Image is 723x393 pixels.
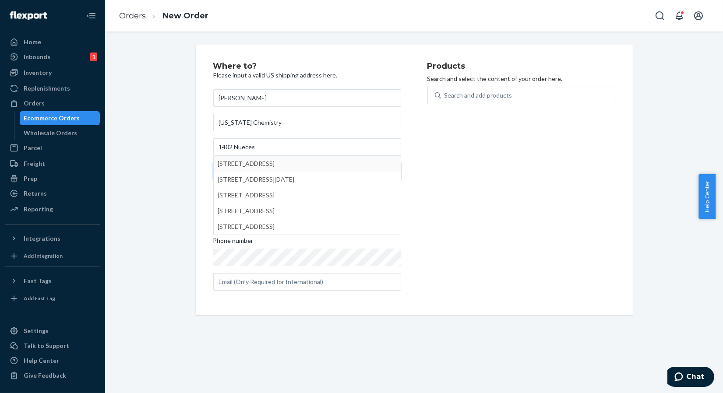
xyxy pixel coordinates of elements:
[24,68,52,77] div: Inventory
[24,144,42,152] div: Parcel
[10,11,47,20] img: Flexport logo
[90,53,97,61] div: 1
[24,174,37,183] div: Prep
[119,11,146,21] a: Orders
[5,35,100,49] a: Home
[218,156,396,172] div: [STREET_ADDRESS]
[5,172,100,186] a: Prep
[5,274,100,288] button: Fast Tags
[24,159,45,168] div: Freight
[5,232,100,246] button: Integrations
[24,53,50,61] div: Inbounds
[213,138,401,156] input: [STREET_ADDRESS][STREET_ADDRESS][DATE][STREET_ADDRESS][STREET_ADDRESS][STREET_ADDRESS]
[218,172,396,187] div: [STREET_ADDRESS][DATE]
[24,189,47,198] div: Returns
[82,7,100,25] button: Close Navigation
[427,62,615,71] h2: Products
[24,277,52,285] div: Fast Tags
[213,273,401,291] input: Email (Only Required for International)
[5,186,100,200] a: Returns
[24,341,69,350] div: Talk to Support
[670,7,688,25] button: Open notifications
[218,187,396,203] div: [STREET_ADDRESS]
[24,84,70,93] div: Replenishments
[690,7,707,25] button: Open account menu
[218,203,396,219] div: [STREET_ADDRESS]
[5,324,100,338] a: Settings
[651,7,669,25] button: Open Search Box
[162,11,208,21] a: New Order
[444,91,512,100] div: Search and add products
[24,129,78,137] div: Wholesale Orders
[5,354,100,368] a: Help Center
[20,111,100,125] a: Ecommerce Orders
[213,236,254,249] span: Phone number
[24,356,59,365] div: Help Center
[5,96,100,110] a: Orders
[5,249,100,263] a: Add Integration
[213,71,401,80] p: Please input a valid US shipping address here.
[667,367,714,389] iframe: Opens a widget where you can chat to one of our agents
[5,202,100,216] a: Reporting
[5,291,100,305] a: Add Fast Tag
[24,114,80,123] div: Ecommerce Orders
[24,99,45,108] div: Orders
[5,50,100,64] a: Inbounds1
[5,157,100,171] a: Freight
[698,174,716,219] button: Help Center
[213,114,401,131] input: Company Name
[112,3,215,29] ol: breadcrumbs
[218,219,396,235] div: [STREET_ADDRESS]
[213,89,401,107] input: First & Last Name
[24,295,55,302] div: Add Fast Tag
[24,371,66,380] div: Give Feedback
[5,339,100,353] button: Talk to Support
[24,234,60,243] div: Integrations
[5,141,100,155] a: Parcel
[24,252,63,260] div: Add Integration
[427,74,615,83] p: Search and select the content of your order here.
[5,66,100,80] a: Inventory
[5,368,100,382] button: Give Feedback
[213,62,401,71] h2: Where to?
[20,126,100,140] a: Wholesale Orders
[5,81,100,95] a: Replenishments
[24,326,49,335] div: Settings
[24,205,53,214] div: Reporting
[24,38,41,46] div: Home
